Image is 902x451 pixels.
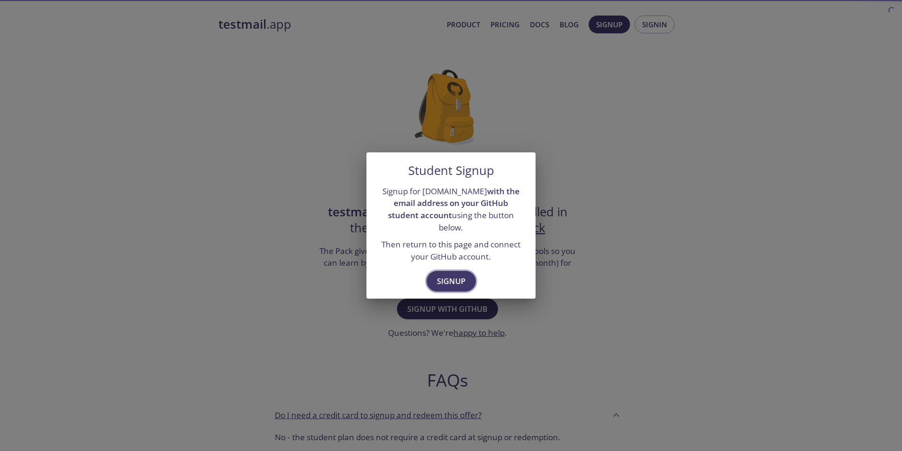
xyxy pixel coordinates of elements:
[408,164,494,178] h5: Student Signup
[378,238,524,262] p: Then return to this page and connect your GitHub account.
[388,186,520,221] strong: with the email address on your GitHub student account
[378,185,524,234] p: Signup for [DOMAIN_NAME] using the button below.
[437,275,466,288] span: Signup
[427,271,476,292] button: Signup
